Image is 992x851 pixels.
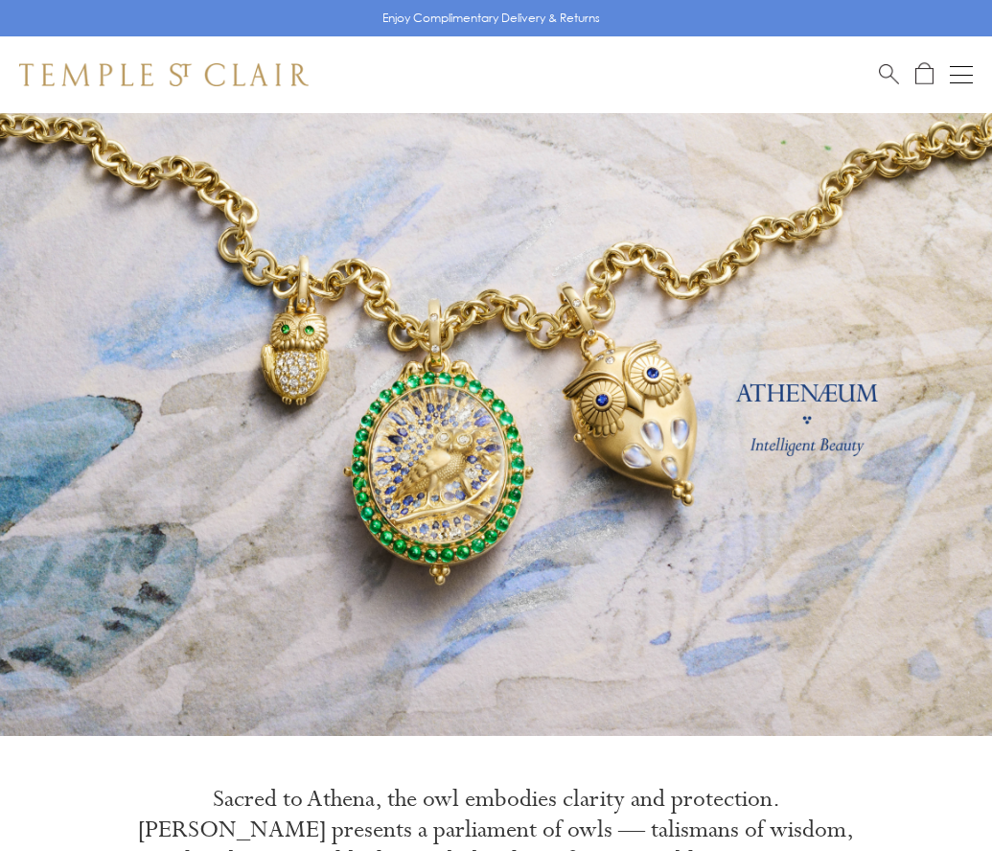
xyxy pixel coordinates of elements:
a: Open Shopping Bag [915,62,934,86]
img: Temple St. Clair [19,63,309,86]
p: Enjoy Complimentary Delivery & Returns [382,9,600,28]
a: Search [879,62,899,86]
button: Open navigation [950,63,973,86]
